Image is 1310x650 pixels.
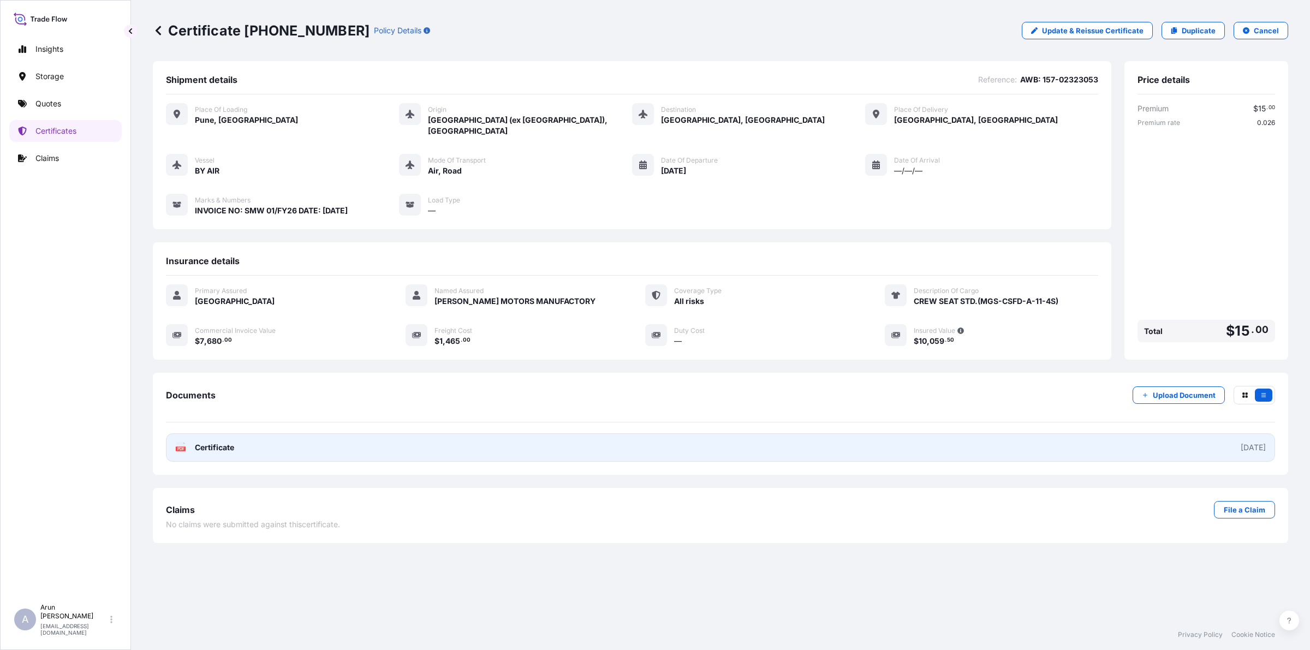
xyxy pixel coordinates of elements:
[1251,326,1254,333] span: .
[222,338,224,342] span: .
[166,519,340,530] span: No claims were submitted against this certificate .
[195,442,234,453] span: Certificate
[1254,25,1279,36] p: Cancel
[894,105,948,114] span: Place of Delivery
[195,105,247,114] span: Place of Loading
[428,156,486,165] span: Mode of Transport
[947,338,954,342] span: 50
[927,337,930,345] span: ,
[9,65,122,87] a: Storage
[428,196,460,205] span: Load Type
[661,115,825,126] span: [GEOGRAPHIC_DATA], [GEOGRAPHIC_DATA]
[978,74,1017,85] span: Reference :
[894,165,922,176] span: —/—/—
[443,337,445,345] span: ,
[200,337,204,345] span: 7
[661,165,686,176] span: [DATE]
[914,287,979,295] span: Description Of Cargo
[1231,630,1275,639] a: Cookie Notice
[674,296,704,307] span: All risks
[1266,106,1268,110] span: .
[1235,324,1249,338] span: 15
[428,115,632,136] span: [GEOGRAPHIC_DATA] (ex [GEOGRAPHIC_DATA]), [GEOGRAPHIC_DATA]
[919,337,927,345] span: 10
[674,326,705,335] span: Duty Cost
[1253,105,1258,112] span: $
[461,338,462,342] span: .
[428,165,462,176] span: Air, Road
[9,93,122,115] a: Quotes
[434,296,596,307] span: [PERSON_NAME] MOTORS MANUFACTORY
[177,447,184,451] text: PDF
[434,326,472,335] span: Freight Cost
[204,337,207,345] span: ,
[1178,630,1223,639] a: Privacy Policy
[195,296,275,307] span: [GEOGRAPHIC_DATA]
[35,98,61,109] p: Quotes
[914,337,919,345] span: $
[674,336,682,347] span: —
[894,156,940,165] span: Date of Arrival
[1138,118,1180,127] span: Premium rate
[1257,118,1275,127] span: 0.026
[207,337,222,345] span: 680
[35,44,63,55] p: Insights
[195,196,251,205] span: Marks & Numbers
[1042,25,1144,36] p: Update & Reissue Certificate
[166,74,237,85] span: Shipment details
[439,337,443,345] span: 1
[1234,22,1288,39] button: Cancel
[40,603,108,621] p: Arun [PERSON_NAME]
[35,126,76,136] p: Certificates
[434,337,439,345] span: $
[661,156,718,165] span: Date of Departure
[1241,442,1266,453] div: [DATE]
[434,287,484,295] span: Named Assured
[9,120,122,142] a: Certificates
[40,623,108,636] p: [EMAIL_ADDRESS][DOMAIN_NAME]
[428,105,446,114] span: Origin
[1162,22,1225,39] a: Duplicate
[166,255,240,266] span: Insurance details
[914,296,1058,307] span: CREW SEAT STD.(MGS-CSFD-A-11-4S)
[1255,326,1269,333] span: 00
[1269,106,1275,110] span: 00
[35,153,59,164] p: Claims
[195,165,219,176] span: BY AIR
[674,287,722,295] span: Coverage Type
[1138,103,1169,114] span: Premium
[166,390,216,401] span: Documents
[195,205,348,216] span: INVOICE NO: SMW 01/FY26 DATE: [DATE]
[1133,386,1225,404] button: Upload Document
[1144,326,1163,337] span: Total
[166,504,195,515] span: Claims
[1214,501,1275,518] a: File a Claim
[1182,25,1216,36] p: Duplicate
[1138,74,1190,85] span: Price details
[9,147,122,169] a: Claims
[224,338,232,342] span: 00
[945,338,946,342] span: .
[195,287,247,295] span: Primary Assured
[22,614,28,625] span: A
[35,71,64,82] p: Storage
[1226,324,1235,338] span: $
[463,338,471,342] span: 00
[1258,105,1266,112] span: 15
[195,115,298,126] span: Pune, [GEOGRAPHIC_DATA]
[374,25,421,36] p: Policy Details
[445,337,460,345] span: 465
[195,156,215,165] span: Vessel
[1022,22,1153,39] a: Update & Reissue Certificate
[894,115,1058,126] span: [GEOGRAPHIC_DATA], [GEOGRAPHIC_DATA]
[195,326,276,335] span: Commercial Invoice Value
[1153,390,1216,401] p: Upload Document
[930,337,944,345] span: 059
[428,205,436,216] span: —
[1224,504,1265,515] p: File a Claim
[166,433,1275,462] a: PDFCertificate[DATE]
[661,105,696,114] span: Destination
[195,337,200,345] span: $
